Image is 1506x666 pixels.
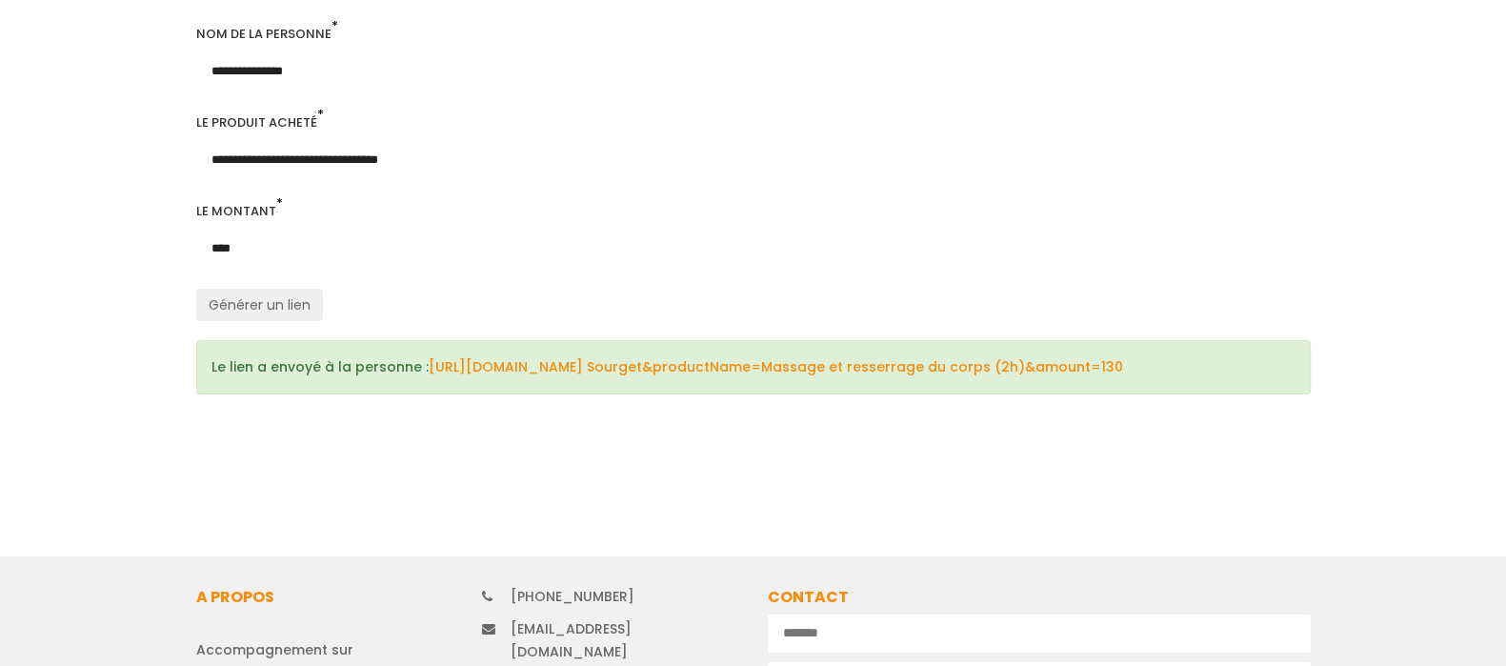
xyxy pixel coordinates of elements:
[196,340,1311,394] div: Le lien a envoyé à la personne :
[511,587,634,606] a: [PHONE_NUMBER]
[196,200,1311,223] div: Le montant
[196,23,1311,46] div: Nom de la personne
[196,289,323,321] button: Générer un lien
[429,357,1123,376] a: [URL][DOMAIN_NAME] Sourget&productName=Massage et resserrage du corps (2h)&amount=130
[511,619,632,661] a: [EMAIL_ADDRESS][DOMAIN_NAME]
[768,585,1311,610] h2: Contact
[196,111,1311,134] div: Le produit acheté
[196,585,453,610] h2: A propos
